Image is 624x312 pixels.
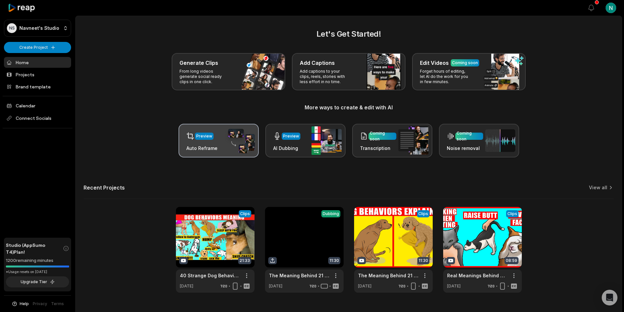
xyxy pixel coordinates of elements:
div: NS [7,23,17,33]
a: Projects [4,69,71,80]
h3: Noise removal [447,145,483,152]
a: 40 Strange Dog Behaviors Explained. Dog Body Language. Jaw-Dropping Facts about Dogs [180,272,240,279]
h3: More ways to create & edit with AI [84,103,614,111]
h3: Transcription [360,145,396,152]
span: Help [20,301,29,307]
div: Open Intercom Messenger [602,290,617,305]
span: Connect Socials [4,112,71,124]
span: Studio (AppSumo T4) Plan! [6,242,63,255]
a: Brand template [4,81,71,92]
h3: Auto Reframe [186,145,217,152]
p: Add captions to your clips, reels, stories with less effort in no time. [300,69,350,84]
a: The Meaning Behind 21 Strangest Dog Behaviors _ Jaw-Dropping Facts about Dogs [269,272,329,279]
h3: Add Captions [300,59,335,67]
img: ai_dubbing.png [312,126,342,155]
p: Forget hours of editing, let AI do the work for you in few minutes. [420,69,471,84]
button: Help [11,301,29,307]
p: From long videos generate social ready clips in one click. [180,69,230,84]
div: Coming soon [370,130,395,142]
div: Coming soon [457,130,482,142]
a: Calendar [4,100,71,111]
img: auto_reframe.png [225,128,255,154]
div: 1200 remaining minutes [6,257,69,264]
h2: Recent Projects [84,184,125,191]
button: Create Project [4,42,71,53]
h3: AI Dubbing [273,145,300,152]
a: Terms [51,301,64,307]
p: Navneet's Studio [19,25,59,31]
div: *Usage resets on [DATE] [6,269,69,274]
a: Real Meanings Behind 9 Strange Cat Behaviors Explained [447,272,507,279]
a: The Meaning Behind 21 Strangest Dog Behaviors | Jaw-Dropping Facts about Dogs [358,272,418,279]
h3: Generate Clips [180,59,218,67]
a: View all [589,184,607,191]
h2: Let's Get Started! [84,28,614,40]
button: Upgrade Tier [6,276,69,287]
a: Home [4,57,71,68]
a: Privacy [33,301,47,307]
img: noise_removal.png [485,129,515,152]
img: transcription.png [398,126,428,155]
div: Preview [283,133,299,139]
h3: Edit Videos [420,59,449,67]
div: Preview [196,133,212,139]
div: Coming soon [452,60,478,66]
